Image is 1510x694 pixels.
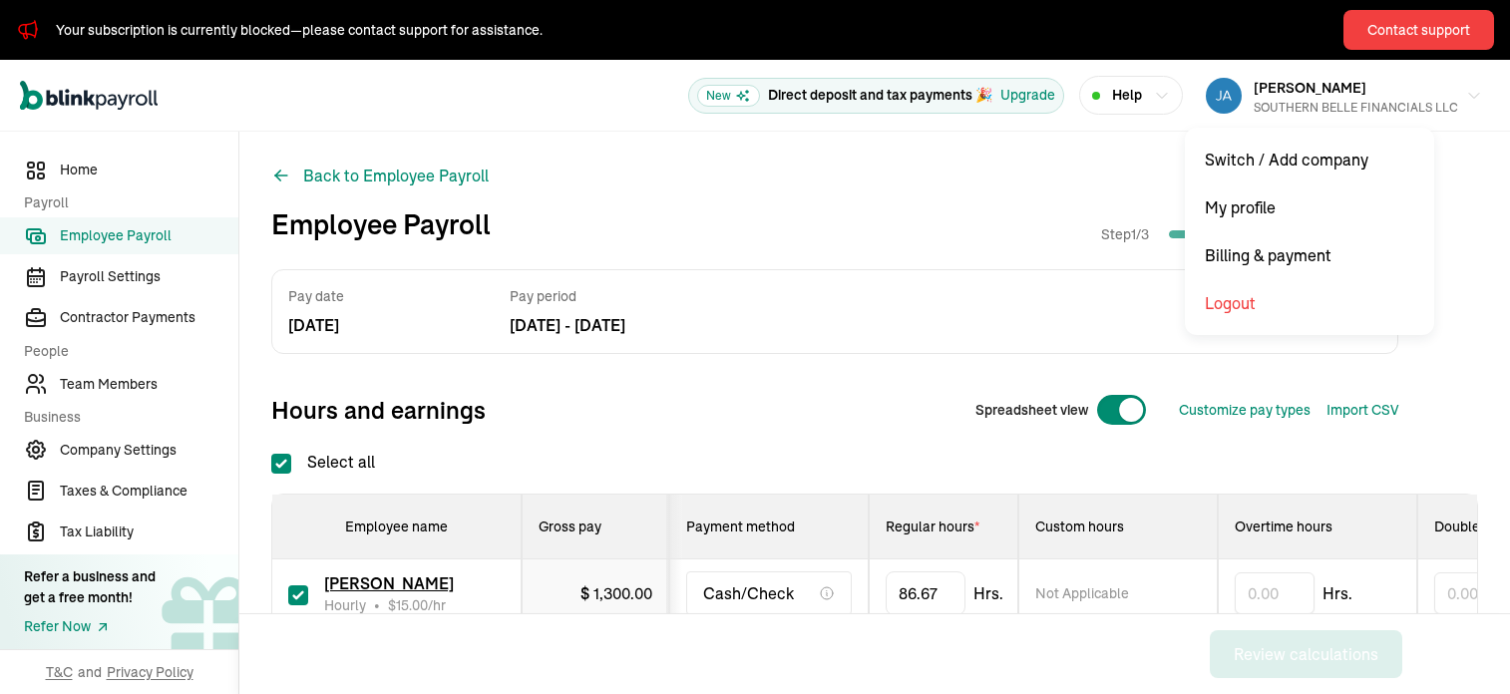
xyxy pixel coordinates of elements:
[345,518,448,535] span: Employee name
[56,20,543,41] div: Your subscription is currently blocked—please contact support for assistance.
[1193,231,1426,279] div: Billing & payment
[388,595,446,615] span: /hr
[580,581,652,605] div: $
[1193,183,1426,231] div: My profile
[1000,85,1055,106] div: Upgrade
[697,85,760,107] span: New
[388,596,428,614] span: $
[768,85,992,106] p: Direct deposit and tax payments 🎉
[1112,85,1142,106] span: Help
[374,595,380,615] span: •
[324,573,454,593] span: [PERSON_NAME]
[539,517,652,536] div: Gross pay
[1367,20,1470,41] div: Contact support
[324,595,366,615] span: Hourly
[1193,136,1426,183] div: Switch / Add company
[1234,642,1378,666] div: Review calculations
[396,596,428,614] span: 15.00
[1410,598,1510,694] iframe: Chat Widget
[1254,79,1366,97] span: [PERSON_NAME]
[20,67,158,125] nav: Global
[1193,279,1426,327] div: Logout
[1254,99,1458,117] div: SOUTHERN BELLE FINANCIALS LLC
[593,583,652,603] span: 1,300.00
